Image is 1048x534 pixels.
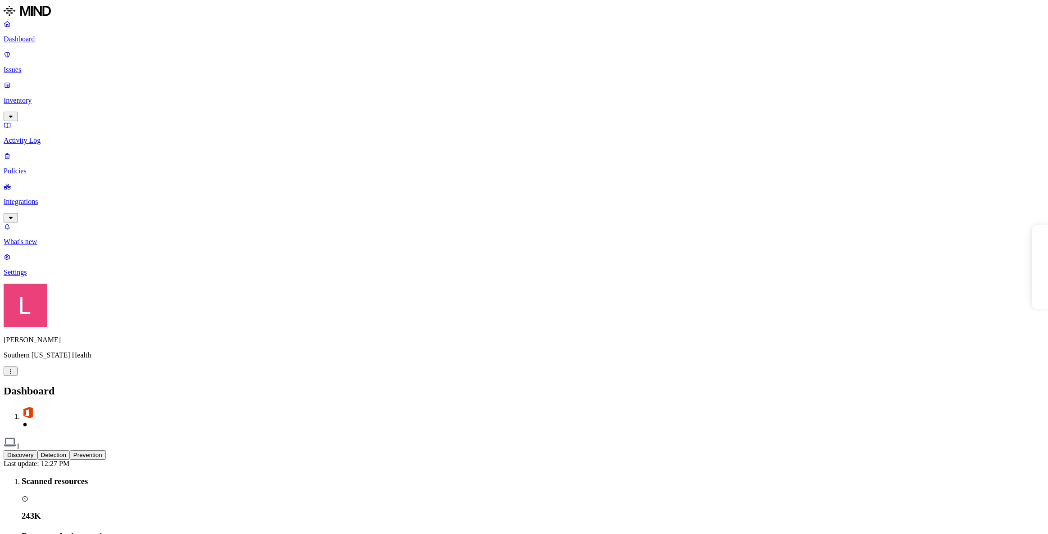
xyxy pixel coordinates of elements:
p: Settings [4,268,1044,276]
a: Dashboard [4,20,1044,43]
p: Issues [4,66,1044,74]
p: Dashboard [4,35,1044,43]
p: Integrations [4,198,1044,206]
p: Southern [US_STATE] Health [4,351,1044,359]
img: MIND [4,4,51,18]
h3: Scanned resources [22,476,1044,486]
button: Prevention [70,450,106,460]
a: Inventory [4,81,1044,120]
span: Last update: 12:27 PM [4,460,69,467]
a: Activity Log [4,121,1044,145]
a: MIND [4,4,1044,20]
h3: 243K [22,511,1044,521]
p: Policies [4,167,1044,175]
p: What's new [4,238,1044,246]
a: Integrations [4,182,1044,221]
h2: Dashboard [4,385,1044,397]
p: Inventory [4,96,1044,104]
a: Policies [4,152,1044,175]
button: Discovery [4,450,37,460]
span: 1 [16,442,20,450]
a: What's new [4,222,1044,246]
img: office-365.svg [22,406,34,419]
p: Activity Log [4,136,1044,145]
a: Issues [4,50,1044,74]
button: Detection [37,450,70,460]
img: endpoint.svg [4,436,16,448]
a: Settings [4,253,1044,276]
img: Landen Brown [4,284,47,327]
